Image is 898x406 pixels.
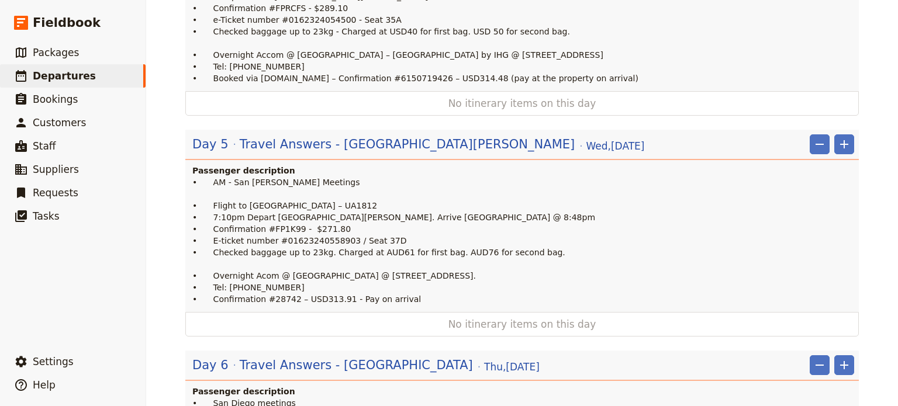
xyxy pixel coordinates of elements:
[586,139,644,153] span: Wed , [DATE]
[192,176,854,305] p: • AM - San [PERSON_NAME] Meetings • Flight to [GEOGRAPHIC_DATA] – UA1812 • 7:10pm Depart [GEOGRAP...
[834,134,854,154] button: Add
[33,70,96,82] span: Departures
[33,164,79,175] span: Suppliers
[192,165,854,176] h4: Passenger description
[192,386,854,397] h4: Passenger description
[33,93,78,105] span: Bookings
[240,136,575,153] span: Travel Answers - [GEOGRAPHIC_DATA][PERSON_NAME]
[33,14,101,32] span: Fieldbook
[192,136,229,153] span: Day 5
[834,355,854,375] button: Add
[810,355,830,375] button: Remove
[33,140,56,152] span: Staff
[33,379,56,391] span: Help
[192,356,540,374] button: Edit day information
[33,187,78,199] span: Requests
[240,356,473,374] span: Travel Answers - [GEOGRAPHIC_DATA]
[223,317,821,331] span: No itinerary items on this day
[484,360,540,374] span: Thu , [DATE]
[810,134,830,154] button: Remove
[33,356,74,367] span: Settings
[192,356,229,374] span: Day 6
[33,117,86,129] span: Customers
[192,136,644,153] button: Edit day information
[33,47,79,58] span: Packages
[33,210,60,222] span: Tasks
[223,96,821,110] span: No itinerary items on this day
